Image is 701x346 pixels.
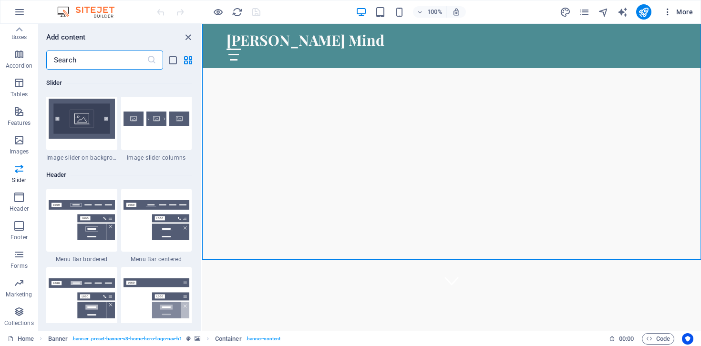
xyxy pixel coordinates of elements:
[10,148,29,155] p: Images
[46,77,192,89] h6: Slider
[232,7,243,18] i: Reload page
[560,7,571,18] i: Design (Ctrl+Alt+Y)
[617,7,628,18] i: AI Writer
[646,333,670,345] span: Code
[609,333,634,345] h6: Session time
[48,333,281,345] nav: breadcrumb
[6,62,32,70] p: Accordion
[427,6,443,18] h6: 100%
[124,112,190,126] img: image-slider-columns.svg
[46,87,117,162] div: Image slider on background
[663,7,693,17] span: More
[560,6,571,18] button: design
[124,200,190,240] img: menu-bar-centered.svg
[46,169,192,181] h6: Header
[10,205,29,213] p: Header
[10,91,28,98] p: Tables
[682,333,693,345] button: Usercentrics
[46,189,117,263] div: Menu Bar bordered
[121,255,192,263] span: Menu Bar centered
[6,291,32,298] p: Marketing
[246,333,280,345] span: . banner-content
[46,31,86,43] h6: Add content
[4,319,33,327] p: Collections
[636,4,651,20] button: publish
[10,262,28,270] p: Forms
[659,4,697,20] button: More
[452,8,461,16] i: On resize automatically adjust zoom level to fit chosen device.
[11,33,27,41] p: Boxes
[579,7,590,18] i: Pages (Ctrl+Alt+S)
[215,333,242,345] span: Click to select. Double-click to edit
[182,31,194,43] button: close panel
[638,7,649,18] i: Publish
[121,189,192,263] div: Menu Bar centered
[231,6,243,18] button: reload
[8,333,34,345] a: Click to cancel selection. Double-click to open Pages
[212,6,224,18] button: Click here to leave preview mode and continue editing
[46,154,117,162] span: Image slider on background
[182,54,194,66] button: grid-view
[195,336,200,341] i: This element contains a background
[642,333,674,345] button: Code
[121,154,192,162] span: Image slider columns
[167,54,178,66] button: list-view
[617,6,629,18] button: text_generator
[48,333,68,345] span: Click to select. Double-click to edit
[72,333,182,345] span: . banner .preset-banner-v3-home-hero-logo-nav-h1
[626,335,627,342] span: :
[10,234,28,241] p: Footer
[186,336,191,341] i: This element is a customizable preset
[46,51,147,70] input: Search
[49,278,115,318] img: menu-bar.svg
[413,6,447,18] button: 100%
[619,333,634,345] span: 00 00
[55,6,126,18] img: Editor Logo
[49,99,115,139] img: image-slider-on-background.svg
[12,176,27,184] p: Slider
[46,255,117,263] span: Menu Bar bordered
[579,6,590,18] button: pages
[49,200,115,240] img: menu-bar-bordered.svg
[8,119,31,127] p: Features
[124,278,190,318] img: menu-bar-fixed.svg
[598,7,609,18] i: Navigator
[121,87,192,162] div: Image slider columns
[598,6,609,18] button: navigator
